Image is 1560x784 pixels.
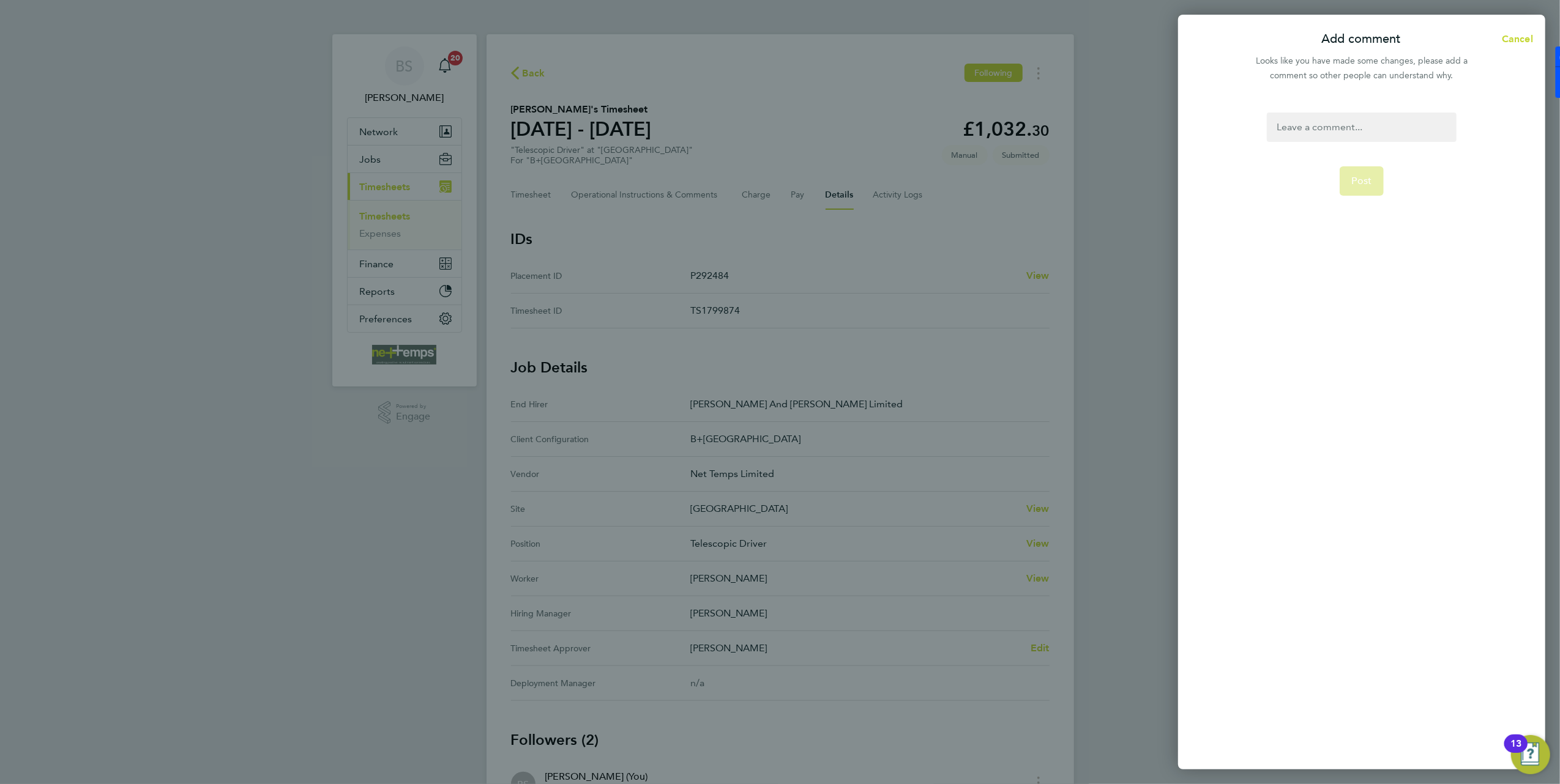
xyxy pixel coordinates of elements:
button: Cancel [1482,27,1545,51]
div: 13 [1510,744,1521,760]
span: Cancel [1498,33,1533,45]
div: Looks like you have made some changes, please add a comment so other people can understand why. [1249,54,1474,83]
p: Add comment [1321,31,1400,48]
button: Open Resource Center, 13 new notifications [1511,735,1550,774]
